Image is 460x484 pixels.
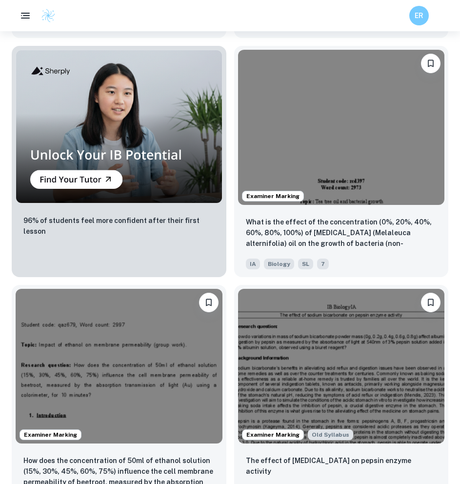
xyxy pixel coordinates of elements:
p: 96% of students feel more confident after their first lesson [23,215,215,237]
span: Biology [264,259,294,269]
span: Examiner Marking [20,430,81,439]
span: Examiner Marking [242,430,303,439]
span: SL [298,259,313,269]
button: ER [409,6,429,25]
button: Bookmark [199,293,219,312]
span: Examiner Marking [242,192,303,201]
span: IA [246,259,260,269]
div: Starting from the May 2025 session, the Biology IA requirements have changed. It's OK to refer to... [308,429,353,440]
img: Clastify logo [41,8,56,23]
p: What is the effect of the concentration (0%, 20%, 40%, 60%, 80%, 100%) of tea tree (Melaleuca alt... [246,217,437,250]
button: Bookmark [421,54,440,73]
a: Examiner MarkingBookmarkWhat is the effect of the concentration (0%, 20%, 40%, 60%, 80%, 100%) of... [234,46,449,277]
h6: ER [414,10,425,21]
p: The effect of sodium bicarbonate on pepsin enzyme activity [246,455,437,477]
img: Biology IA example thumbnail: How does the concentration of 50ml of et [16,289,222,444]
a: Thumbnail96% of students feel more confident after their first lesson [12,46,226,277]
img: Thumbnail [16,50,222,203]
img: Biology IA example thumbnail: The effect of sodium bicarbonate on peps [238,289,445,444]
span: Old Syllabus [308,429,353,440]
button: Bookmark [421,293,440,312]
img: Biology IA example thumbnail: What is the effect of the concentration [238,50,445,205]
a: Clastify logo [35,8,56,23]
span: 7 [317,259,329,269]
